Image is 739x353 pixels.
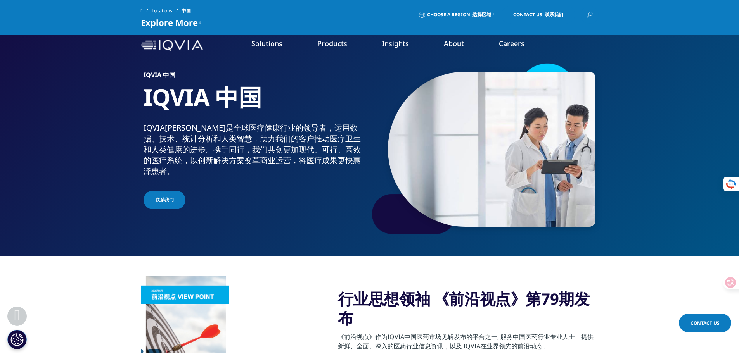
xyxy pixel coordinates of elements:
h2: 行业思想领袖 《前沿视点》第79期发布 [338,289,599,332]
a: Products [317,39,347,48]
div: IQVIA[PERSON_NAME]是全球医疗健康行业的领导者，运用数据、技术、统计分析和人类智慧，助力我们的客户推动医疗卫生和人类健康的进步。携手同行，我们共创更加现代、可行、高效的医疗系统，... [144,122,367,177]
a: Solutions [251,39,282,48]
span: 联系我们 [155,196,174,203]
img: 051_doctors-reviewing-information-on-tablet.jpg [388,72,595,227]
h1: IQVIA 中国 [144,83,367,122]
a: 联系我们 [144,191,185,209]
a: Careers [499,39,524,48]
button: Cookie 设置 [7,330,27,349]
span: Choose a Region [427,12,491,18]
a: Contact Us 联系我们 [502,6,575,24]
font: 联系我们 [545,11,563,18]
span: Contact Us [513,12,563,17]
font: 选择区域 [472,11,491,18]
a: Insights [382,39,409,48]
span: Contact Us [691,320,720,326]
h6: IQVIA 中国 [144,72,367,83]
p: 《前沿视点》作为IQVIA中国医药市场见解发布的平台之一, 服务中国医药行业专业人士，提供新鲜、全面、深入的医药行业信息资讯，以及 IQVIA在业界领先的前沿动态。 [338,332,599,351]
a: About [444,39,464,48]
a: Contact Us [679,314,731,332]
nav: Primary [206,27,599,64]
